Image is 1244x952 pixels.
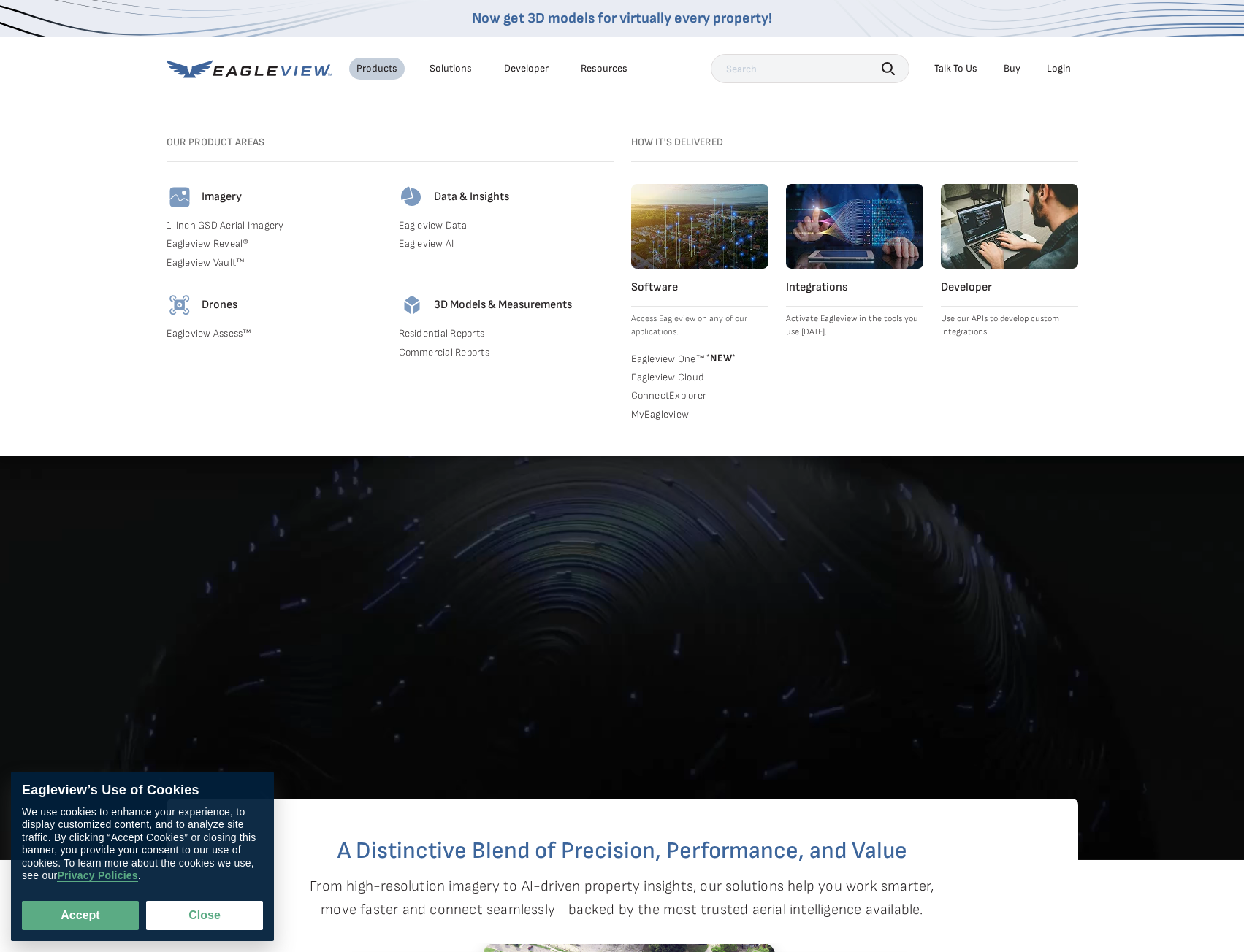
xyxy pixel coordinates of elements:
[167,256,381,269] a: Eagleview Vault™
[434,298,572,312] h4: 3D Models & Measurements
[57,870,137,883] a: Privacy Policies
[1047,62,1071,75] div: Login
[202,298,237,312] h4: Drones
[399,184,425,210] img: data-icon.svg
[941,184,1078,269] img: developer.webp
[934,62,977,75] div: Talk To Us
[711,54,909,83] input: Search
[434,190,509,204] h4: Data & Insights
[146,901,263,930] button: Close
[786,312,923,339] p: Activate Eagleview in the tools you use [DATE].
[22,806,263,883] div: We use cookies to enhance your experience, to display customized content, and to analyze site tra...
[167,327,381,340] a: Eagleview Assess™
[430,62,472,75] div: Solutions
[631,184,768,269] img: software.webp
[581,62,627,75] div: Resources
[22,901,139,930] button: Accept
[786,184,923,339] a: Integrations Activate Eagleview in the tools you use [DATE].
[310,875,935,921] p: From high-resolution imagery to AI-driven property insights, our solutions help you work smarter,...
[631,371,768,384] a: Eagleview Cloud
[356,62,397,75] div: Products
[167,184,193,210] img: imagery-icon.svg
[631,312,768,339] p: Access Eagleview on any of our applications.
[399,327,614,340] a: Residential Reports
[225,840,1020,863] h2: A Distinctive Blend of Precision, Performance, and Value
[167,237,381,250] a: Eagleview Reveal®
[1004,62,1020,75] a: Buy
[399,237,614,250] a: Eagleview AI
[631,408,768,421] a: MyEagleview
[167,136,614,149] h3: Our Product Areas
[786,184,923,269] img: integrations.webp
[941,184,1078,339] a: Developer Use our APIs to develop custom integrations.
[704,352,736,364] span: NEW
[941,280,1078,295] h4: Developer
[399,292,425,318] img: 3d-models-icon.svg
[167,219,381,232] a: 1-Inch GSD Aerial Imagery
[202,190,242,204] h4: Imagery
[631,280,768,295] h4: Software
[941,312,1078,339] p: Use our APIs to develop custom integrations.
[786,280,923,295] h4: Integrations
[631,389,768,402] a: ConnectExplorer
[631,136,1078,149] h3: How it's Delivered
[167,292,193,318] img: drones-icon.svg
[399,219,614,232] a: Eagleview Data
[631,350,768,365] a: Eagleview One™ *NEW*
[504,62,549,75] a: Developer
[399,346,614,359] a: Commercial Reports
[472,9,772,27] a: Now get 3D models for virtually every property!
[22,783,263,799] div: Eagleview’s Use of Cookies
